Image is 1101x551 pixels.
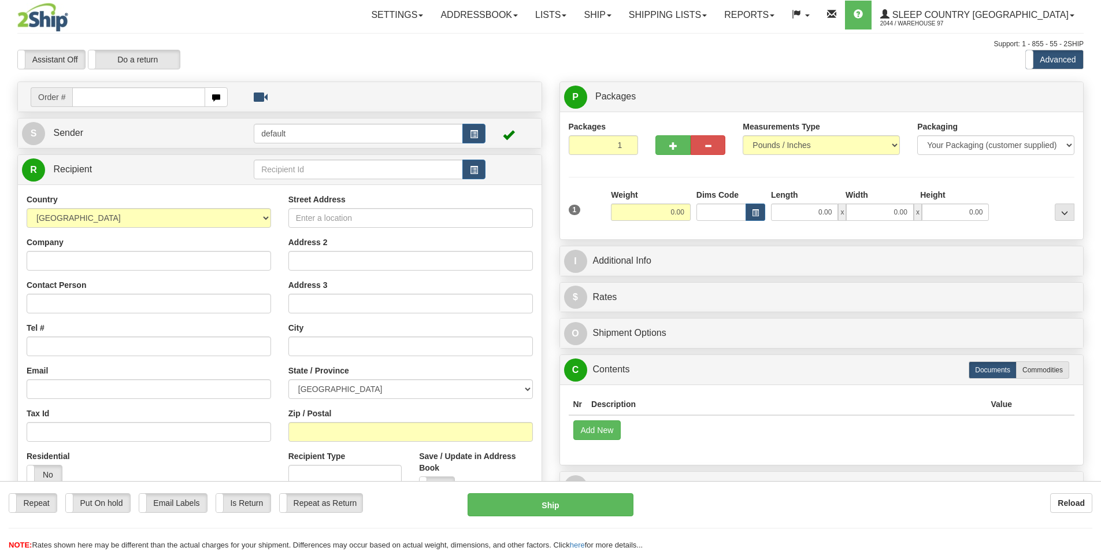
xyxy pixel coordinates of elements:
[564,286,587,309] span: $
[872,1,1083,29] a: Sleep Country [GEOGRAPHIC_DATA] 2044 / Warehouse 97
[27,450,70,462] label: Residential
[564,286,1080,309] a: $Rates
[1050,493,1092,513] button: Reload
[419,450,532,474] label: Save / Update in Address Book
[1026,50,1083,69] label: Advanced
[22,121,254,145] a: S Sender
[53,164,92,174] span: Recipient
[53,128,83,138] span: Sender
[288,279,328,291] label: Address 3
[771,189,798,201] label: Length
[288,450,346,462] label: Recipient Type
[986,394,1017,415] th: Value
[564,322,587,345] span: O
[27,194,58,205] label: Country
[595,91,636,101] span: Packages
[22,158,228,182] a: R Recipient
[288,365,349,376] label: State / Province
[288,408,332,419] label: Zip / Postal
[564,86,587,109] span: P
[587,394,986,415] th: Description
[9,494,57,512] label: Repeat
[27,365,48,376] label: Email
[1074,216,1100,334] iframe: chat widget
[18,50,85,69] label: Assistant Off
[288,208,533,228] input: Enter a location
[254,124,463,143] input: Sender Id
[139,494,207,512] label: Email Labels
[27,408,49,419] label: Tax Id
[569,205,581,215] span: 1
[573,420,621,440] button: Add New
[468,493,633,516] button: Ship
[527,1,575,29] a: Lists
[716,1,783,29] a: Reports
[564,85,1080,109] a: P Packages
[880,18,967,29] span: 2044 / Warehouse 97
[846,189,868,201] label: Width
[564,475,1080,498] a: RReturn Shipment
[564,358,587,382] span: C
[564,358,1080,382] a: CContents
[611,189,637,201] label: Weight
[1055,204,1074,221] div: ...
[420,477,454,495] label: No
[216,494,270,512] label: Is Return
[9,541,32,549] span: NOTE:
[27,279,86,291] label: Contact Person
[27,465,62,484] label: No
[564,321,1080,345] a: OShipment Options
[31,87,72,107] span: Order #
[914,204,922,221] span: x
[1016,361,1069,379] label: Commodities
[920,189,946,201] label: Height
[569,121,606,132] label: Packages
[27,236,64,248] label: Company
[288,194,346,205] label: Street Address
[564,250,587,273] span: I
[570,541,585,549] a: here
[17,39,1084,49] div: Support: 1 - 855 - 55 - 2SHIP
[288,322,303,334] label: City
[564,475,587,498] span: R
[917,121,958,132] label: Packaging
[66,494,130,512] label: Put On hold
[432,1,527,29] a: Addressbook
[696,189,739,201] label: Dims Code
[564,249,1080,273] a: IAdditional Info
[22,158,45,182] span: R
[88,50,180,69] label: Do a return
[743,121,820,132] label: Measurements Type
[620,1,716,29] a: Shipping lists
[362,1,432,29] a: Settings
[254,160,463,179] input: Recipient Id
[22,122,45,145] span: S
[575,1,620,29] a: Ship
[288,236,328,248] label: Address 2
[969,361,1017,379] label: Documents
[27,322,45,334] label: Tel #
[889,10,1069,20] span: Sleep Country [GEOGRAPHIC_DATA]
[280,494,362,512] label: Repeat as Return
[17,3,68,32] img: logo2044.jpg
[569,394,587,415] th: Nr
[838,204,846,221] span: x
[1058,498,1085,508] b: Reload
